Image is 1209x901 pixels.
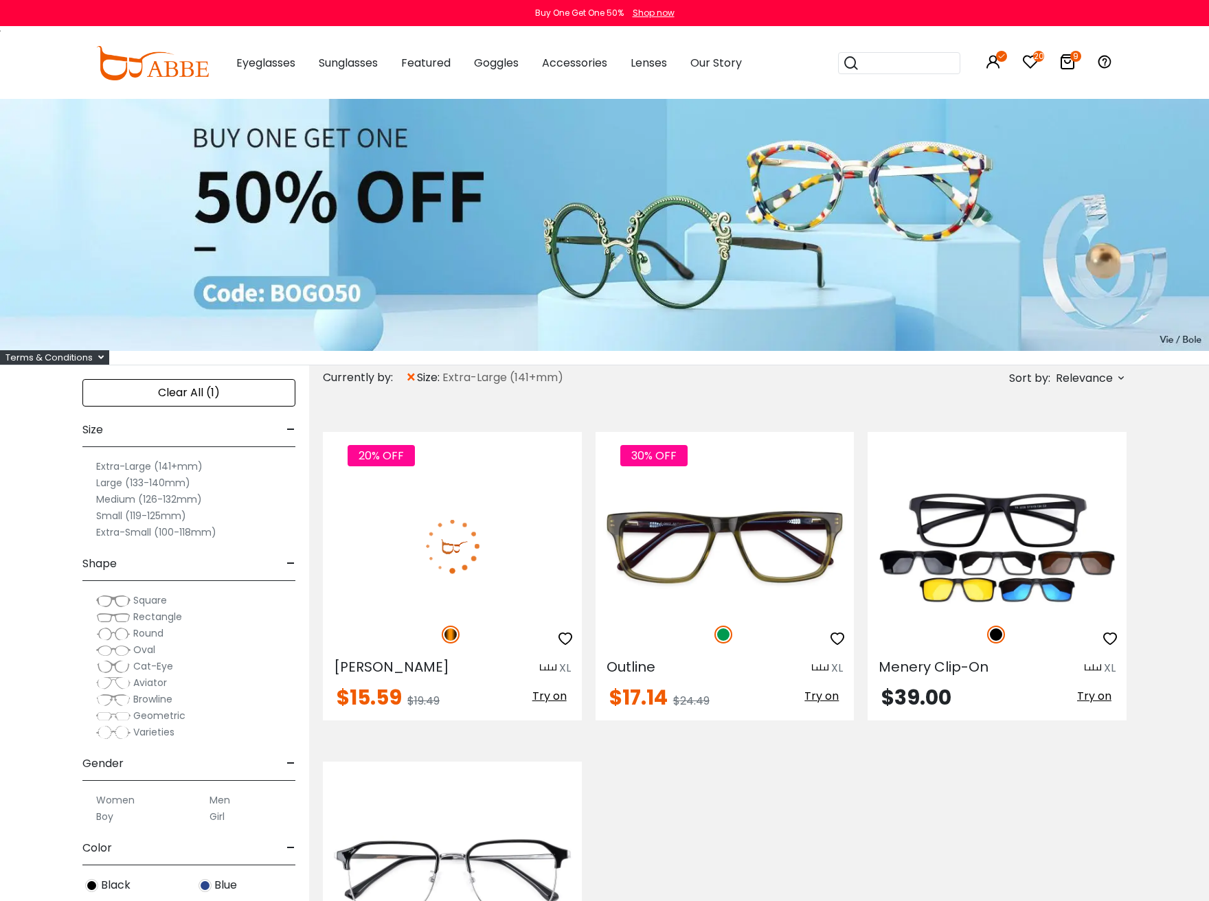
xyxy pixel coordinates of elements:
[286,547,295,580] span: -
[690,55,742,71] span: Our Story
[348,445,415,466] span: 20% OFF
[96,611,131,624] img: Rectangle.png
[1059,56,1076,72] a: 9
[85,879,98,892] img: Black
[133,725,174,739] span: Varieties
[286,832,295,865] span: -
[96,475,190,491] label: Large (133-140mm)
[96,676,131,690] img: Aviator.png
[96,491,202,507] label: Medium (126-132mm)
[286,747,295,780] span: -
[528,687,571,705] button: Try on
[286,413,295,446] span: -
[96,660,131,674] img: Cat-Eye.png
[532,688,567,704] span: Try on
[442,626,460,643] img: Tortoise
[96,709,131,723] img: Geometric.png
[714,626,732,643] img: Green
[407,693,440,709] span: $19.49
[210,808,225,825] label: Girl
[96,725,131,740] img: Varieties.png
[82,379,295,407] div: Clear All (1)
[812,663,828,674] img: size ruler
[879,657,988,676] span: Menery Clip-On
[1104,660,1116,676] div: XL
[804,688,839,704] span: Try on
[323,365,405,390] div: Currently by:
[633,7,675,19] div: Shop now
[210,792,230,808] label: Men
[1022,56,1039,72] a: 20
[96,524,216,540] label: Extra-Small (100-118mm)
[596,481,855,611] img: Green Outline - Acetate ,Universal Bridge Fit
[96,507,186,524] label: Small (119-125mm)
[626,7,675,19] a: Shop now
[96,693,131,707] img: Browline.png
[631,55,667,71] span: Lenses
[96,643,131,657] img: Oval.png
[96,808,113,825] label: Boy
[442,369,563,386] span: Extra-Large (141+mm)
[101,877,131,893] span: Black
[82,547,117,580] span: Shape
[236,55,295,71] span: Eyeglasses
[405,365,417,390] span: ×
[673,693,710,709] span: $24.49
[609,683,668,712] span: $17.14
[96,792,135,808] label: Women
[133,643,155,657] span: Oval
[1056,366,1113,391] span: Relevance
[133,626,163,640] span: Round
[323,481,582,611] img: Tortoise Aidan - TR ,Adjust Nose Pads
[214,877,237,893] span: Blue
[607,657,655,676] span: Outline
[133,659,173,673] span: Cat-Eye
[82,747,124,780] span: Gender
[1009,370,1050,386] span: Sort by:
[535,7,624,19] div: Buy One Get One 50%
[868,481,1127,611] img: Black Menery Clip-On - TR ,Clipon
[417,369,442,386] span: size:
[133,593,167,607] span: Square
[133,676,167,689] span: Aviator
[82,832,112,865] span: Color
[1077,688,1111,704] span: Try on
[133,709,185,722] span: Geometric
[800,687,843,705] button: Try on
[831,660,843,676] div: XL
[96,627,131,641] img: Round.png
[1033,51,1044,62] i: 20
[1073,687,1116,705] button: Try on
[133,610,182,624] span: Rectangle
[133,692,172,706] span: Browline
[620,445,688,466] span: 30% OFF
[1085,663,1101,674] img: size ruler
[1070,51,1081,62] i: 9
[540,663,556,674] img: size ruler
[987,626,1005,643] img: Black
[96,594,131,608] img: Square.png
[337,683,402,712] span: $15.59
[881,683,951,712] span: $39.00
[319,55,378,71] span: Sunglasses
[474,55,519,71] span: Goggles
[334,657,449,676] span: [PERSON_NAME]
[199,879,212,892] img: Blue
[96,458,203,475] label: Extra-Large (141+mm)
[401,55,451,71] span: Featured
[82,413,103,446] span: Size
[96,46,209,80] img: abbeglasses.com
[542,55,607,71] span: Accessories
[559,660,571,676] div: XL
